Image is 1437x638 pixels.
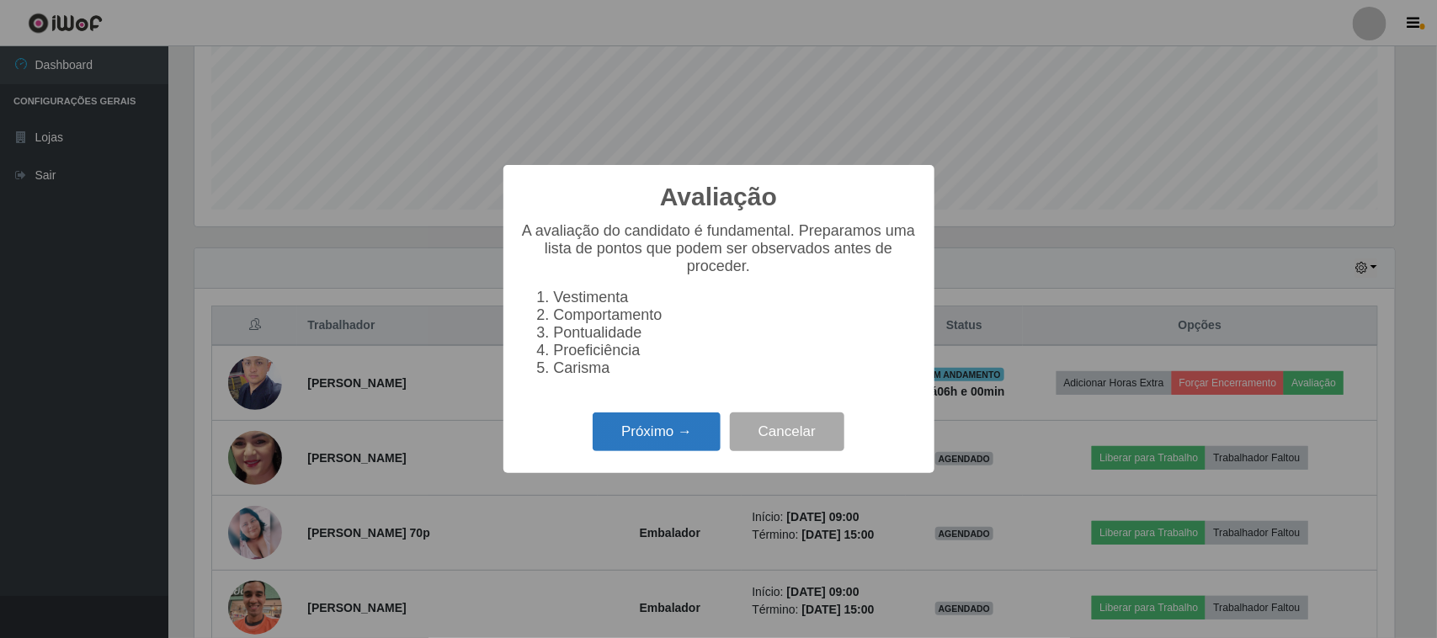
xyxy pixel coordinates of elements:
[554,289,918,306] li: Vestimenta
[554,306,918,324] li: Comportamento
[554,324,918,342] li: Pontualidade
[593,412,721,452] button: Próximo →
[554,342,918,359] li: Proeficiência
[730,412,844,452] button: Cancelar
[520,222,918,275] p: A avaliação do candidato é fundamental. Preparamos uma lista de pontos que podem ser observados a...
[554,359,918,377] li: Carisma
[660,182,777,212] h2: Avaliação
